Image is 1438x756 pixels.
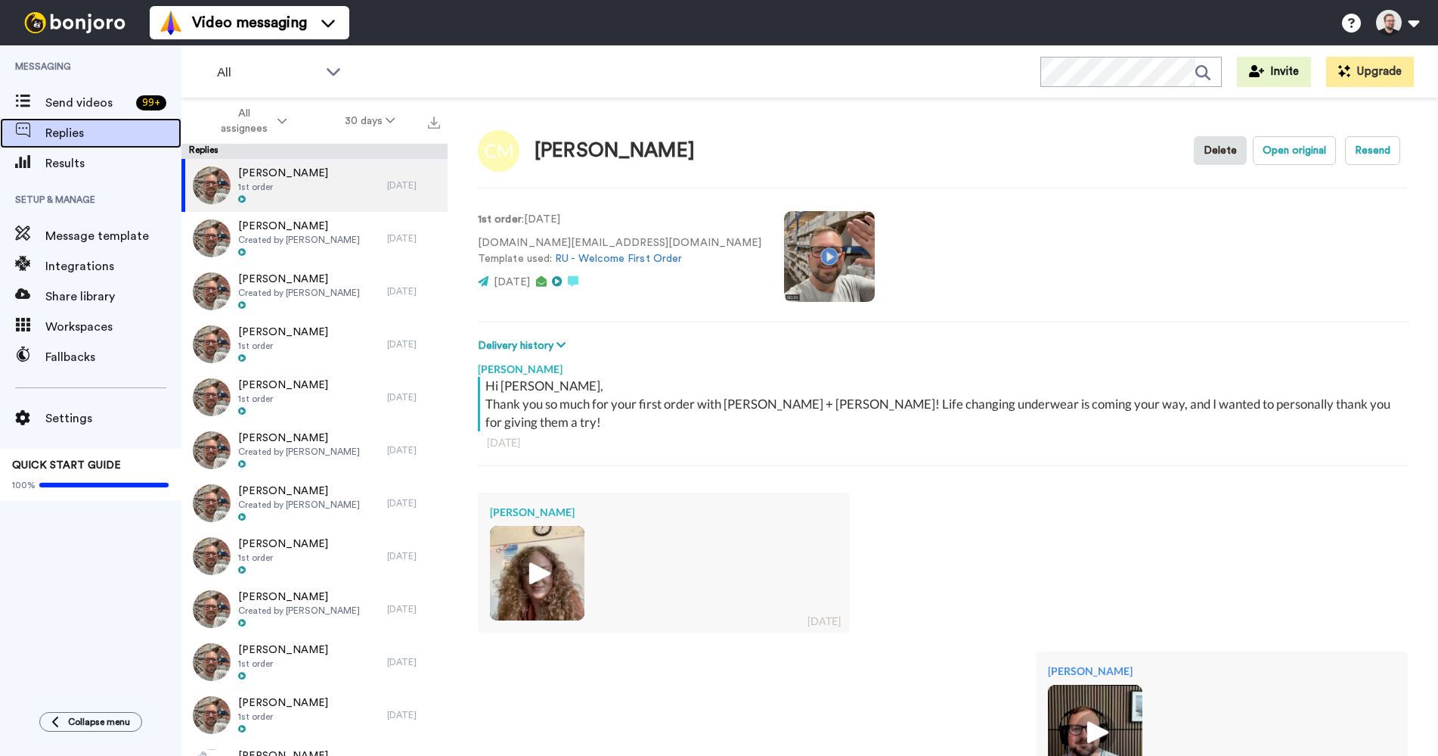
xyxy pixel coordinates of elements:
a: [PERSON_NAME]1st order[DATE] [181,530,448,583]
button: Open original [1253,136,1336,165]
button: 30 days [316,107,424,135]
img: efa524da-70a9-41f2-aa42-4cb2d5cfdec7-thumb.jpg [193,378,231,416]
a: [PERSON_NAME]1st order[DATE] [181,689,448,742]
div: Hi [PERSON_NAME], Thank you so much for your first order with [PERSON_NAME] + [PERSON_NAME]! Life... [485,377,1404,431]
a: [PERSON_NAME]Created by [PERSON_NAME][DATE] [181,265,448,318]
img: efa524da-70a9-41f2-aa42-4cb2d5cfdec7-thumb.jpg [193,696,231,734]
span: 1st order [238,711,328,723]
a: [PERSON_NAME]1st order[DATE] [181,371,448,424]
span: Workspaces [45,318,181,336]
button: All assignees [184,100,316,142]
div: [PERSON_NAME] [478,354,1408,377]
span: Send videos [45,94,130,112]
span: All [217,64,318,82]
img: ic_play_thick.png [1074,711,1116,753]
img: f6137b88-6407-461a-afb2-3036642b1d84-thumb.jpg [193,272,231,310]
div: [DATE] [387,656,440,668]
span: Settings [45,409,181,428]
img: Image of Caitlin Miller [478,130,519,172]
div: [DATE] [387,709,440,721]
button: Export all results that match these filters now. [423,110,445,132]
a: [PERSON_NAME]1st order[DATE] [181,636,448,689]
span: 1st order [238,552,328,564]
span: Replies [45,124,181,142]
div: [DATE] [807,614,841,629]
div: [DATE] [387,232,440,244]
span: [PERSON_NAME] [238,642,328,658]
span: [PERSON_NAME] [238,431,360,446]
img: efa524da-70a9-41f2-aa42-4cb2d5cfdec7-thumb.jpg [193,537,231,575]
img: efa524da-70a9-41f2-aa42-4cb2d5cfdec7-thumb.jpg [193,325,231,363]
span: Integrations [45,257,181,275]
span: Created by [PERSON_NAME] [238,287,360,299]
span: [PERSON_NAME] [238,378,328,393]
img: vm-color.svg [159,11,183,35]
img: ic_play_thick.png [516,552,558,594]
span: [DATE] [494,277,530,288]
span: Collapse menu [68,716,130,728]
button: Resend [1345,136,1400,165]
a: RU - Welcome First Order [555,254,682,264]
img: f6137b88-6407-461a-afb2-3036642b1d84-thumb.jpg [193,219,231,257]
div: [DATE] [387,603,440,615]
button: Collapse menu [39,712,142,732]
div: [DATE] [487,435,1399,450]
span: [PERSON_NAME] [238,325,328,340]
div: [DATE] [387,179,440,191]
div: [DATE] [387,497,440,509]
span: Fallbacks [45,348,181,366]
span: Message template [45,227,181,245]
p: : [DATE] [478,212,761,228]
span: Created by [PERSON_NAME] [238,499,360,511]
img: bj-logo-header-white.svg [18,12,132,33]
span: Results [45,154,181,173]
div: [DATE] [387,285,440,297]
img: dbc3fcbf-27fc-4078-aaed-b50ba0f6d3b9-thumb.jpg [490,526,584,621]
p: [DOMAIN_NAME][EMAIL_ADDRESS][DOMAIN_NAME] Template used: [478,235,761,267]
img: f6137b88-6407-461a-afb2-3036642b1d84-thumb.jpg [193,431,231,469]
div: [DATE] [387,550,440,562]
span: [PERSON_NAME] [238,590,360,605]
span: 1st order [238,340,328,352]
img: f6137b88-6407-461a-afb2-3036642b1d84-thumb.jpg [193,590,231,628]
a: [PERSON_NAME]1st order[DATE] [181,318,448,371]
span: Created by [PERSON_NAME] [238,234,360,246]
div: [PERSON_NAME] [535,140,695,162]
a: [PERSON_NAME]Created by [PERSON_NAME][DATE] [181,212,448,265]
img: efa524da-70a9-41f2-aa42-4cb2d5cfdec7-thumb.jpg [193,643,231,681]
div: Replies [181,144,448,159]
a: [PERSON_NAME]1st order[DATE] [181,159,448,212]
span: All assignees [213,106,274,136]
button: Upgrade [1326,57,1414,87]
button: Invite [1237,57,1311,87]
span: 1st order [238,181,328,193]
img: efa524da-70a9-41f2-aa42-4cb2d5cfdec7-thumb.jpg [193,166,231,204]
span: 100% [12,479,36,491]
div: [DATE] [387,444,440,456]
a: [PERSON_NAME]Created by [PERSON_NAME][DATE] [181,477,448,530]
div: [PERSON_NAME] [1048,664,1396,679]
img: f6137b88-6407-461a-afb2-3036642b1d84-thumb.jpg [193,484,231,522]
span: [PERSON_NAME] [238,166,328,181]
div: [DATE] [387,391,440,403]
span: Created by [PERSON_NAME] [238,605,360,617]
a: [PERSON_NAME]Created by [PERSON_NAME][DATE] [181,583,448,636]
img: export.svg [428,117,440,129]
div: [DATE] [387,338,440,350]
span: 1st order [238,393,328,405]
span: QUICK START GUIDE [12,460,121,471]
span: [PERSON_NAME] [238,695,328,711]
span: 1st order [238,658,328,670]
a: [PERSON_NAME]Created by [PERSON_NAME][DATE] [181,424,448,477]
button: Delete [1194,136,1247,165]
span: [PERSON_NAME] [238,537,328,552]
span: [PERSON_NAME] [238,272,360,287]
span: [PERSON_NAME] [238,484,360,499]
span: Video messaging [192,12,307,33]
div: [PERSON_NAME] [490,505,838,520]
div: 99 + [136,95,166,110]
button: Delivery history [478,338,570,354]
strong: 1st order [478,214,522,225]
span: Share library [45,288,181,306]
